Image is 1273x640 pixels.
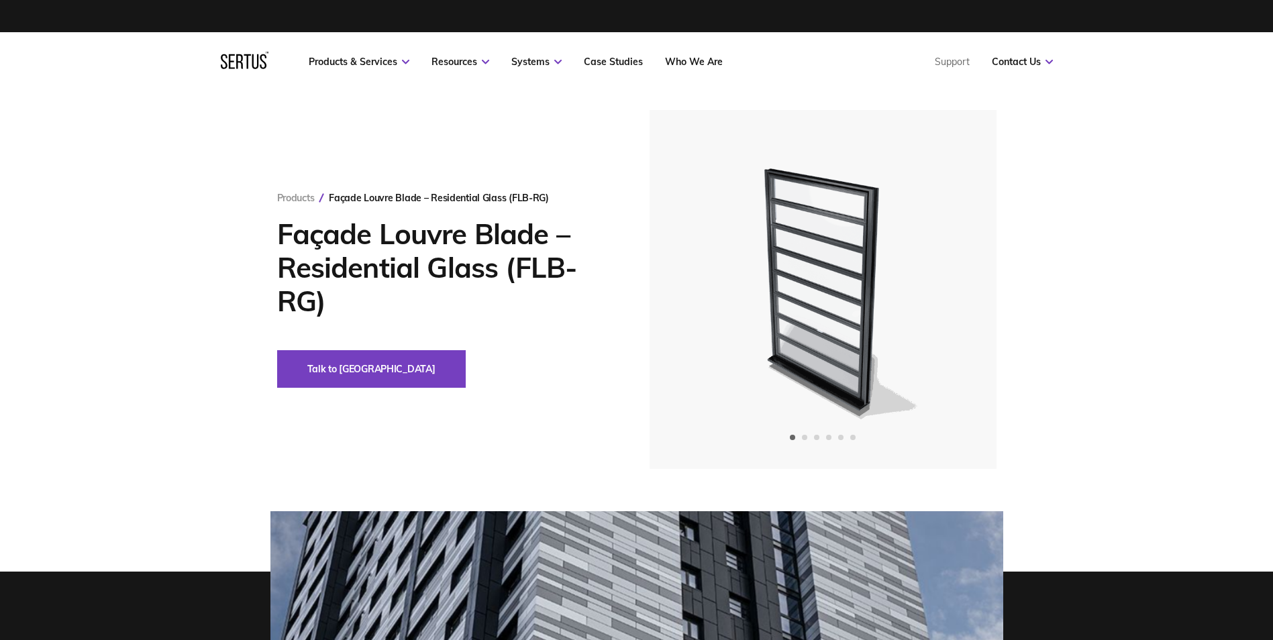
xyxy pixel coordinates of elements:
span: Go to slide 4 [826,435,831,440]
a: Systems [511,56,562,68]
span: Go to slide 5 [838,435,844,440]
a: Support [935,56,970,68]
a: Contact Us [992,56,1053,68]
a: Products [277,192,315,204]
a: Resources [431,56,489,68]
a: Products & Services [309,56,409,68]
span: Go to slide 6 [850,435,856,440]
span: Go to slide 3 [814,435,819,440]
button: Talk to [GEOGRAPHIC_DATA] [277,350,466,388]
h1: Façade Louvre Blade – Residential Glass (FLB-RG) [277,217,609,318]
a: Case Studies [584,56,643,68]
iframe: Chat Widget [1031,484,1273,640]
a: Who We Are [665,56,723,68]
span: Go to slide 2 [802,435,807,440]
